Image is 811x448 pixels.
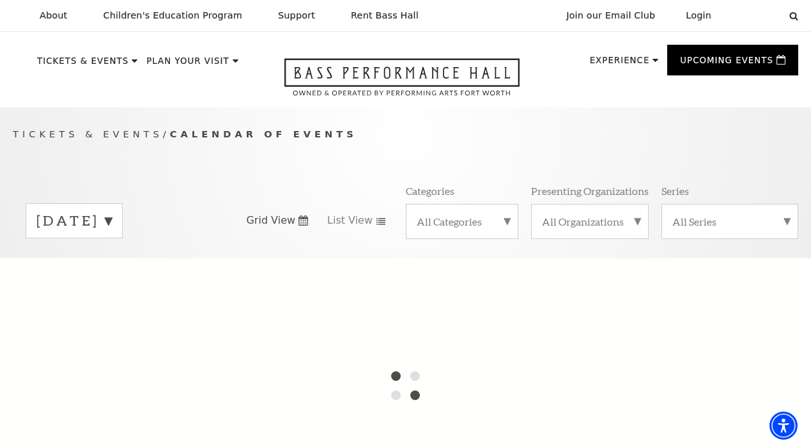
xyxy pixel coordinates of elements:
p: / [13,127,798,143]
span: Grid View [246,213,295,228]
label: All Organizations [542,215,638,228]
label: All Categories [417,215,508,228]
label: [DATE] [36,211,112,231]
p: About [40,10,67,21]
p: Categories [406,184,454,197]
span: Calendar of Events [170,128,357,139]
p: Upcoming Events [680,56,773,72]
p: Children's Education Program [103,10,242,21]
p: Series [661,184,689,197]
span: Tickets & Events [13,128,163,139]
p: Tickets & Events [37,57,128,72]
div: Accessibility Menu [769,412,798,440]
p: Support [278,10,315,21]
span: List View [327,213,373,228]
p: Rent Bass Hall [351,10,419,21]
p: Experience [590,56,650,72]
label: All Series [672,215,787,228]
p: Plan Your Visit [146,57,229,72]
select: Select: [732,10,777,22]
p: Presenting Organizations [531,184,649,197]
a: Open this option [238,58,566,107]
